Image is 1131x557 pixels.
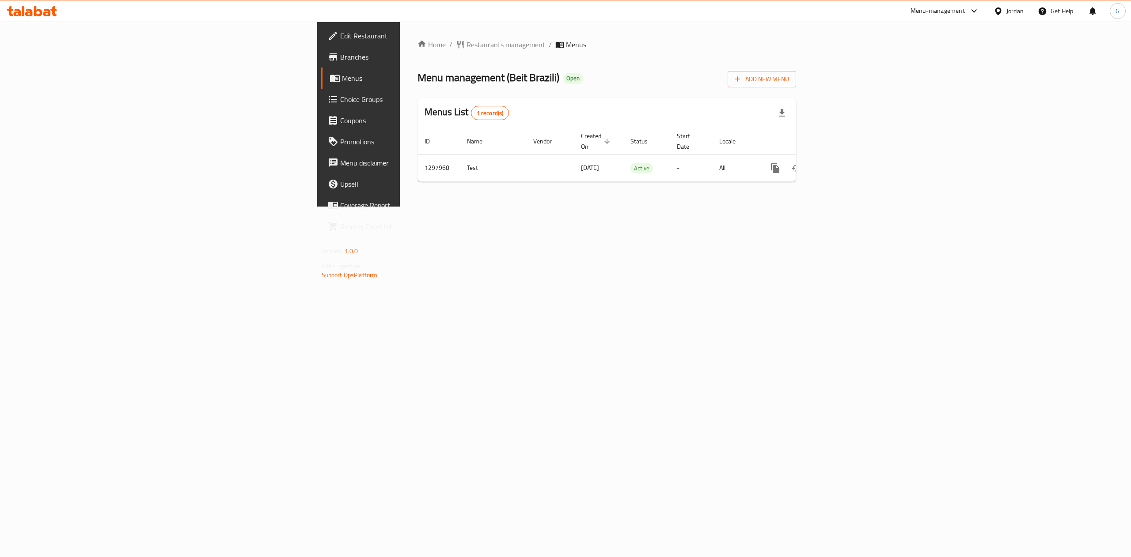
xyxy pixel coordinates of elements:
[677,131,702,152] span: Start Date
[1116,6,1120,16] span: G
[786,158,807,179] button: Change Status
[563,73,583,84] div: Open
[728,71,796,87] button: Add New Menu
[321,46,506,68] a: Branches
[340,221,499,232] span: Grocery Checklist
[321,131,506,152] a: Promotions
[322,269,378,281] a: Support.OpsPlatform
[322,260,362,272] span: Get support on:
[322,245,343,257] span: Version:
[670,154,712,181] td: -
[321,68,506,89] a: Menus
[425,105,509,120] h2: Menus List
[771,102,793,124] div: Export file
[735,74,789,85] span: Add New Menu
[471,109,509,117] span: 1 record(s)
[321,25,506,46] a: Edit Restaurant
[340,115,499,126] span: Coupons
[321,152,506,173] a: Menu disclaimer
[533,136,563,147] span: Vendor
[340,200,499,211] span: Coverage Report
[549,39,552,50] li: /
[566,39,586,50] span: Menus
[630,136,659,147] span: Status
[342,73,499,83] span: Menus
[417,128,857,182] table: enhanced table
[340,30,499,41] span: Edit Restaurant
[911,6,965,16] div: Menu-management
[340,52,499,62] span: Branches
[321,173,506,195] a: Upsell
[417,39,796,50] nav: breadcrumb
[321,89,506,110] a: Choice Groups
[765,158,786,179] button: more
[340,94,499,105] span: Choice Groups
[471,106,509,120] div: Total records count
[758,128,857,155] th: Actions
[563,75,583,82] span: Open
[581,162,599,173] span: [DATE]
[321,195,506,216] a: Coverage Report
[425,136,441,147] span: ID
[719,136,747,147] span: Locale
[712,154,758,181] td: All
[467,136,494,147] span: Name
[345,245,358,257] span: 1.0.0
[1006,6,1024,16] div: Jordan
[630,163,653,173] span: Active
[321,216,506,237] a: Grocery Checklist
[340,158,499,168] span: Menu disclaimer
[581,131,613,152] span: Created On
[340,179,499,189] span: Upsell
[321,110,506,131] a: Coupons
[340,136,499,147] span: Promotions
